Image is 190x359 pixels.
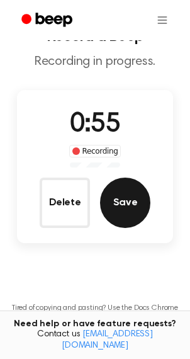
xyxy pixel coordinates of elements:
button: Save Audio Record [100,178,150,228]
p: Tired of copying and pasting? Use the Docs Chrome Extension to insert your recordings without cop... [10,304,180,332]
button: Delete Audio Record [40,178,90,228]
div: Recording [69,145,121,157]
a: Beep [13,8,84,33]
button: Open menu [147,5,177,35]
a: [EMAIL_ADDRESS][DOMAIN_NAME] [62,330,153,350]
p: Recording in progress. [10,54,180,70]
span: Contact us [8,329,182,351]
span: 0:55 [70,111,120,138]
